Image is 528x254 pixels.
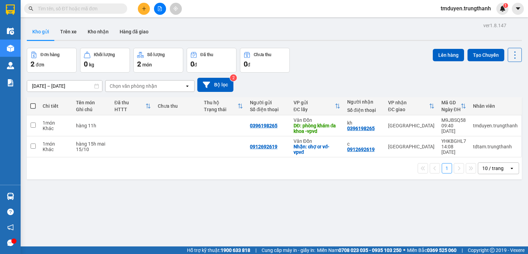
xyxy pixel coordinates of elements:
div: 0396198265 [250,123,277,128]
span: question-circle [7,209,14,215]
span: | [255,246,256,254]
div: Nhân viên [473,103,518,109]
div: Chưa thu [254,52,271,57]
span: plus [142,6,146,11]
div: Tên món [76,100,108,105]
th: Toggle SortBy [290,97,344,115]
button: file-add [154,3,166,15]
div: hàng 15h mai 15/10 [76,141,108,152]
button: Tạo Chuyến [467,49,504,61]
sup: 2 [230,74,237,81]
span: file-add [157,6,162,11]
img: warehouse-icon [7,193,14,200]
div: Số điện thoại [347,107,381,113]
button: Bộ lọc [197,78,233,92]
div: 0912692619 [250,144,277,149]
span: aim [173,6,178,11]
button: aim [170,3,182,15]
button: Đã thu0đ [187,48,236,73]
div: Ngày ĐH [441,107,461,112]
div: 14:08 [DATE] [441,144,466,155]
input: Tìm tên, số ĐT hoặc mã đơn [38,5,119,12]
div: kh [347,120,381,126]
span: caret-down [515,6,521,12]
div: [GEOGRAPHIC_DATA] [388,123,434,128]
span: đ [194,62,197,67]
button: caret-down [512,3,524,15]
div: Đã thu [200,52,213,57]
div: Đơn hàng [41,52,59,57]
div: ver 1.8.147 [483,22,506,29]
div: Chưa thu [158,103,197,109]
sup: 1 [503,3,508,8]
img: solution-icon [7,79,14,86]
div: tmduyen.trungthanh [473,123,518,128]
div: Nhận: chợ cr vđ- vpvđ [294,144,340,155]
span: 0 [84,60,88,68]
span: notification [7,224,14,231]
div: VP gửi [294,100,335,105]
strong: 1900 633 818 [221,247,250,253]
div: HTTT [114,107,146,112]
div: VP nhận [388,100,429,105]
div: tdtam.trungthanh [473,144,518,149]
div: Khác [43,126,69,131]
div: 0396198265 [347,126,375,131]
div: 0912692619 [347,147,375,152]
svg: open [185,83,190,89]
div: Thu hộ [204,100,238,105]
button: Khối lượng0kg [80,48,130,73]
span: 0 [190,60,194,68]
button: Kho gửi [27,23,55,40]
strong: 0708 023 035 - 0935 103 250 [339,247,401,253]
div: ĐC lấy [294,107,335,112]
span: đơn [36,62,44,67]
div: 10 / trang [482,165,504,172]
div: Ghi chú [76,107,108,112]
div: [GEOGRAPHIC_DATA] [388,144,434,149]
div: Số lượng [147,52,165,57]
input: Select a date range. [27,81,102,92]
th: Toggle SortBy [200,97,246,115]
span: Hỗ trợ kỹ thuật: [187,246,250,254]
img: warehouse-icon [7,62,14,69]
span: 0 [244,60,247,68]
img: warehouse-icon [7,28,14,35]
span: copyright [490,248,495,253]
button: Hàng đã giao [114,23,154,40]
span: 2 [31,60,34,68]
div: hàng 11h [76,123,108,128]
button: Đơn hàng2đơn [27,48,77,73]
span: Miền Nam [317,246,401,254]
div: Người gửi [250,100,287,105]
span: ⚪️ [403,249,405,252]
div: M9JBSQ58 [441,117,466,123]
img: warehouse-icon [7,45,14,52]
button: plus [138,3,150,15]
span: 2 [137,60,141,68]
button: Số lượng2món [133,48,183,73]
div: 1 món [43,141,69,147]
div: Chọn văn phòng nhận [110,83,157,89]
svg: open [509,166,515,171]
div: Khác [43,147,69,152]
div: 09:40 [DATE] [441,123,466,134]
button: Chưa thu0đ [240,48,290,73]
div: Khối lượng [94,52,115,57]
th: Toggle SortBy [111,97,155,115]
button: Kho nhận [82,23,114,40]
span: tmduyen.trungthanh [435,4,496,13]
div: Vân Đồn [294,117,340,123]
span: | [462,246,463,254]
span: message [7,240,14,246]
div: ĐC giao [388,107,429,112]
span: đ [247,62,250,67]
div: 1 món [43,120,69,126]
button: 1 [442,163,452,173]
div: Vân Đồn [294,138,340,144]
div: c [347,141,381,147]
div: Số điện thoại [250,107,287,112]
div: DĐ: phòng khám đa khoa -vpvd [294,123,340,134]
span: Cung cấp máy in - giấy in: [262,246,315,254]
img: logo-vxr [6,4,15,15]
